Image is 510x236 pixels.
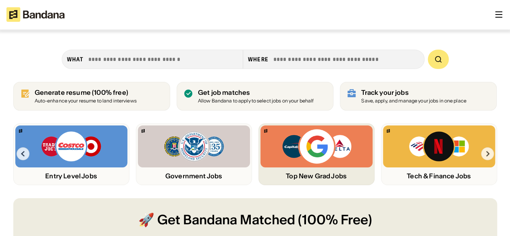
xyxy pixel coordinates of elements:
[408,130,469,163] img: Bank of America, Netflix, Microsoft logos
[264,129,267,133] img: Bandana logo
[177,82,333,111] a: Get job matches Allow Bandana to apply to select jobs on your behalf
[92,88,128,96] span: (100% free)
[6,7,65,22] img: Bandana logotype
[298,211,372,229] span: (100% Free)
[67,56,83,63] div: what
[198,98,314,104] div: Allow Bandana to apply to select jobs on your behalf
[13,123,129,185] a: Bandana logoTrader Joe’s, Costco, Target logosEntry Level Jobs
[35,89,137,96] div: Generate resume
[163,130,225,163] img: FBI, DHS, MWRD logos
[361,89,466,96] div: Track your jobs
[361,98,466,104] div: Save, apply, and manage your jobs in one place
[198,89,314,96] div: Get job matches
[281,128,351,165] img: Capital One, Google, Delta logos
[138,172,250,180] div: Government Jobs
[13,82,170,111] a: Generate resume (100% free)Auto-enhance your resume to land interviews
[258,123,375,185] a: Bandana logoCapital One, Google, Delta logosTop New Grad Jobs
[381,123,497,185] a: Bandana logoBank of America, Netflix, Microsoft logosTech & Finance Jobs
[19,129,22,133] img: Bandana logo
[138,211,295,229] span: 🚀 Get Bandana Matched
[481,147,494,160] img: Right Arrow
[248,56,269,63] div: Where
[136,123,252,185] a: Bandana logoFBI, DHS, MWRD logosGovernment Jobs
[383,172,495,180] div: Tech & Finance Jobs
[15,172,127,180] div: Entry Level Jobs
[142,129,145,133] img: Bandana logo
[260,172,373,180] div: Top New Grad Jobs
[35,98,137,104] div: Auto-enhance your resume to land interviews
[340,82,497,111] a: Track your jobs Save, apply, and manage your jobs in one place
[41,130,102,163] img: Trader Joe’s, Costco, Target logos
[17,147,29,160] img: Left Arrow
[387,129,390,133] img: Bandana logo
